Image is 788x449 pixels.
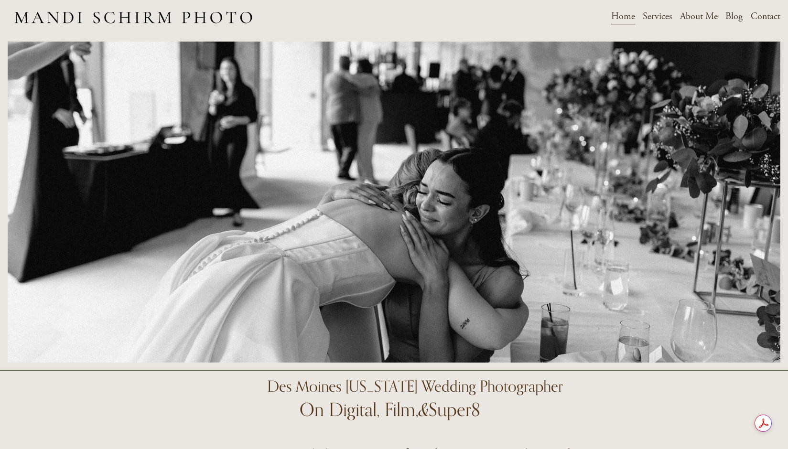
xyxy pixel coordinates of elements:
em: & [419,395,429,425]
a: Contact [751,8,780,25]
img: Des Moines Wedding Photographer - Mandi Schirm Photo [8,1,259,33]
span: Services [643,9,672,24]
a: folder dropdown [643,8,672,25]
img: K&D-269.jpg [8,42,780,363]
a: Home [611,8,635,25]
h1: On Digital, Film, Super8 [300,400,480,420]
h1: Des Moines [US_STATE] Wedding Photographer [267,378,563,394]
a: Blog [725,8,743,25]
a: About Me [680,8,718,25]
